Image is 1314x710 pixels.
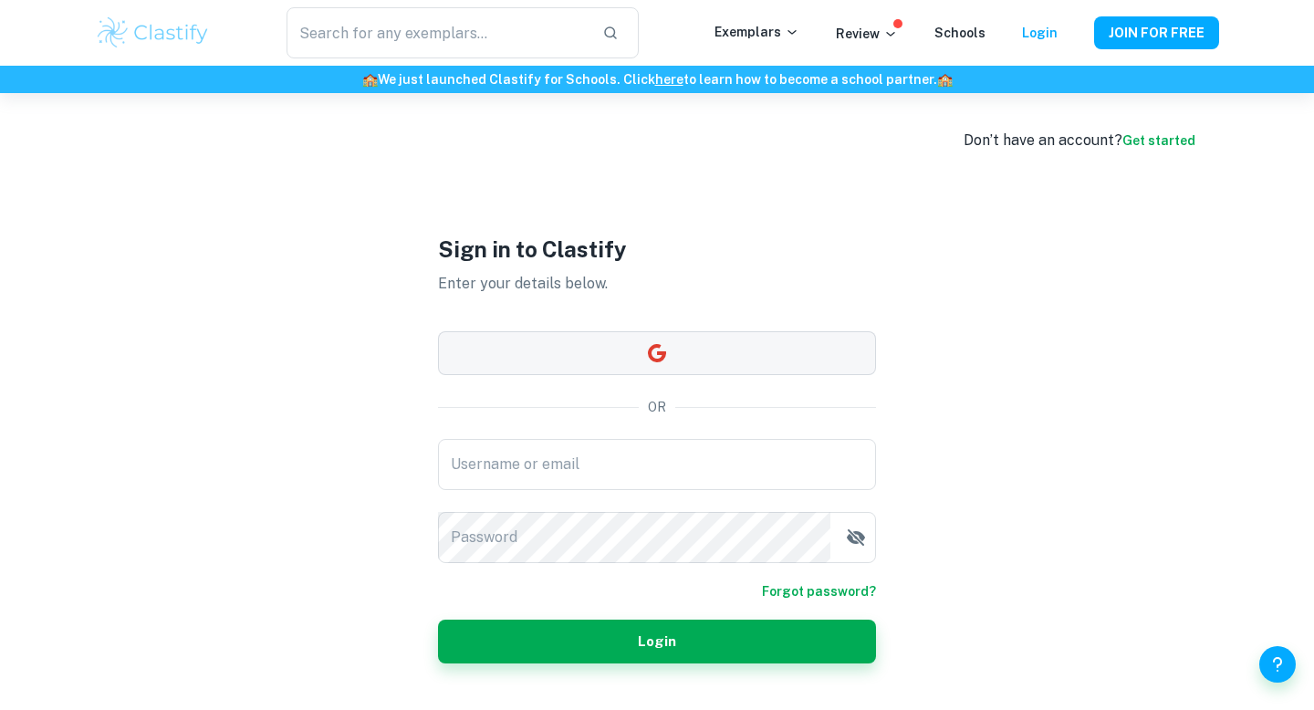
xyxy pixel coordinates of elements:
a: here [655,72,683,87]
input: Search for any exemplars... [287,7,588,58]
span: 🏫 [937,72,953,87]
button: Help and Feedback [1259,646,1296,683]
h1: Sign in to Clastify [438,233,876,266]
div: Don’t have an account? [964,130,1195,151]
a: Forgot password? [762,581,876,601]
img: Clastify logo [95,15,211,51]
span: 🏫 [362,72,378,87]
p: Exemplars [714,22,799,42]
p: OR [648,397,666,417]
button: JOIN FOR FREE [1094,16,1219,49]
h6: We just launched Clastify for Schools. Click to learn how to become a school partner. [4,69,1310,89]
a: Login [1022,26,1058,40]
p: Enter your details below. [438,273,876,295]
a: Schools [934,26,985,40]
a: Get started [1122,133,1195,148]
p: Review [836,24,898,44]
button: Login [438,620,876,663]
